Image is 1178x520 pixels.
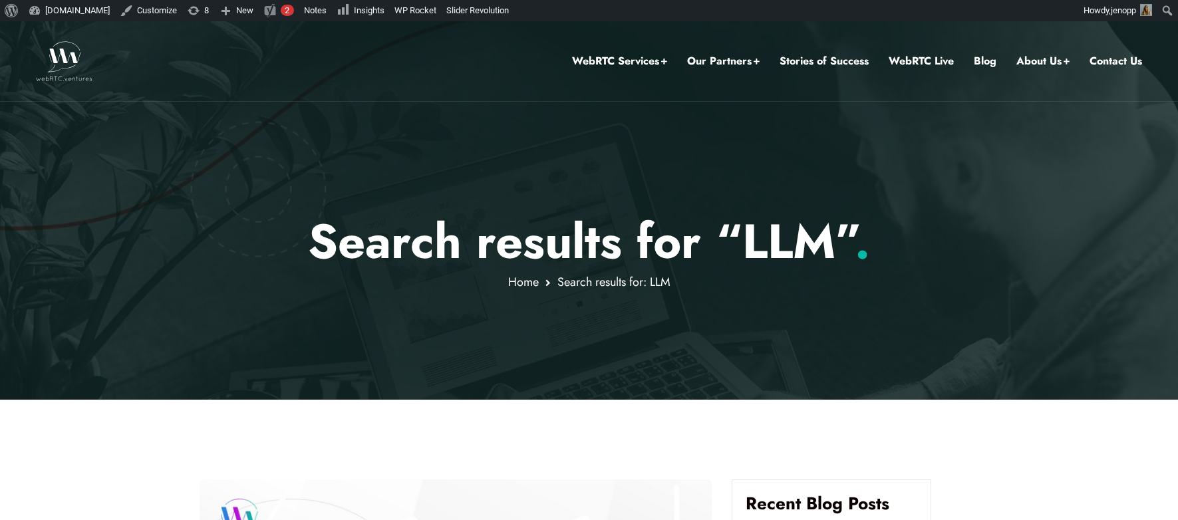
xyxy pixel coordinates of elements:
a: Contact Us [1090,53,1142,70]
img: WebRTC.ventures [36,41,92,81]
a: WebRTC Services [572,53,667,70]
span: jenopp [1111,5,1136,15]
a: About Us [1016,53,1070,70]
span: . [855,207,870,276]
span: Search results for: LLM [557,273,670,291]
a: Stories of Success [780,53,869,70]
h1: Search results for “LLM” [200,213,978,270]
span: 2 [285,5,289,15]
a: Blog [974,53,996,70]
a: WebRTC Live [889,53,954,70]
span: Slider Revolution [446,5,509,15]
a: Home [508,273,539,291]
a: Our Partners [687,53,760,70]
